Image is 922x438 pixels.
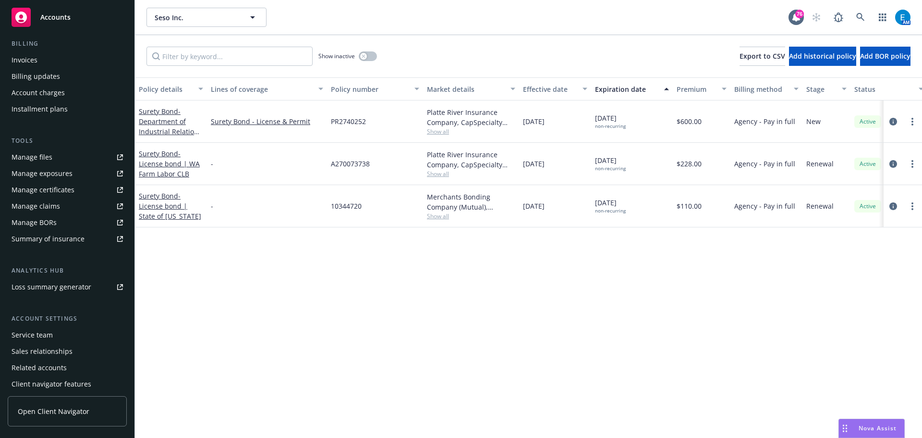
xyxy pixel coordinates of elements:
div: 76 [795,10,804,18]
span: - [211,201,213,211]
a: Search [851,8,870,27]
button: Billing method [730,77,802,100]
span: - License bond | State of [US_STATE] [139,191,201,221]
a: Surety Bond - License & Permit [211,116,323,126]
div: Platte River Insurance Company, CapSpecialty (Berkshire Hathaway) [427,107,515,127]
div: Platte River Insurance Company, CapSpecialty (Berkshire Hathaway) [427,150,515,170]
div: Service team [12,327,53,343]
span: Agency - Pay in full [734,201,795,211]
span: Agency - Pay in full [734,116,795,126]
div: Invoices [12,52,37,68]
img: photo [895,10,910,25]
a: Manage files [8,150,127,165]
a: circleInformation [887,116,899,127]
span: $110.00 [677,201,702,211]
a: Report a Bug [829,8,848,27]
div: Status [854,84,913,94]
div: Merchants Bonding Company (Mutual), Merchants Bonding Company [427,192,515,212]
span: PR2740252 [331,116,366,126]
span: $228.00 [677,159,702,169]
div: Loss summary generator [12,279,91,295]
span: Show inactive [318,52,355,60]
div: Summary of insurance [12,231,85,247]
a: Service team [8,327,127,343]
a: Manage claims [8,199,127,214]
div: Expiration date [595,84,658,94]
span: Add BOR policy [860,51,910,61]
span: Renewal [806,159,834,169]
button: Seso Inc. [146,8,267,27]
a: Summary of insurance [8,231,127,247]
div: Manage exposures [12,166,73,181]
a: Manage BORs [8,215,127,230]
span: $600.00 [677,116,702,126]
div: Manage BORs [12,215,57,230]
span: Active [858,160,877,168]
button: Add historical policy [789,47,856,66]
a: Sales relationships [8,344,127,359]
span: Renewal [806,201,834,211]
a: Invoices [8,52,127,68]
div: Policy details [139,84,193,94]
div: Premium [677,84,716,94]
div: Client navigator features [12,376,91,392]
a: Surety Bond [139,107,202,156]
span: [DATE] [595,198,626,214]
div: Market details [427,84,505,94]
span: Show all [427,170,515,178]
span: - Department of Industrial Relations - Farm Labor Contract Bond [139,107,202,156]
button: Lines of coverage [207,77,327,100]
span: 10344720 [331,201,362,211]
span: Show all [427,212,515,220]
div: Billing [8,39,127,49]
a: Surety Bond [139,191,201,221]
span: [DATE] [523,159,545,169]
div: Manage files [12,150,52,165]
a: Start snowing [807,8,826,27]
div: Tools [8,136,127,146]
button: Expiration date [591,77,673,100]
span: Seso Inc. [155,13,238,23]
button: Effective date [519,77,591,100]
input: Filter by keyword... [146,47,313,66]
span: New [806,116,821,126]
div: Manage certificates [12,182,74,198]
a: Account charges [8,85,127,100]
div: non-recurring [595,165,626,172]
span: Show all [427,127,515,136]
span: Agency - Pay in full [734,159,795,169]
span: Export to CSV [740,51,785,61]
button: Add BOR policy [860,47,910,66]
span: Manage exposures [8,166,127,181]
div: Account settings [8,314,127,324]
a: more [907,116,918,127]
a: Related accounts [8,360,127,375]
div: Installment plans [12,101,68,117]
div: Billing updates [12,69,60,84]
span: - [211,159,213,169]
span: A270073738 [331,159,370,169]
span: Open Client Navigator [18,406,89,416]
button: Stage [802,77,850,100]
div: Related accounts [12,360,67,375]
a: Surety Bond [139,149,200,178]
div: Lines of coverage [211,84,313,94]
div: Manage claims [12,199,60,214]
a: Client navigator features [8,376,127,392]
a: Billing updates [8,69,127,84]
span: [DATE] [523,201,545,211]
button: Premium [673,77,730,100]
a: circleInformation [887,200,899,212]
div: Effective date [523,84,577,94]
div: Analytics hub [8,266,127,275]
div: non-recurring [595,123,626,129]
button: Nova Assist [838,419,905,438]
button: Policy number [327,77,423,100]
a: Installment plans [8,101,127,117]
span: Active [858,117,877,126]
span: Accounts [40,13,71,21]
a: Loss summary generator [8,279,127,295]
div: Policy number [331,84,409,94]
a: Manage certificates [8,182,127,198]
div: Billing method [734,84,788,94]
